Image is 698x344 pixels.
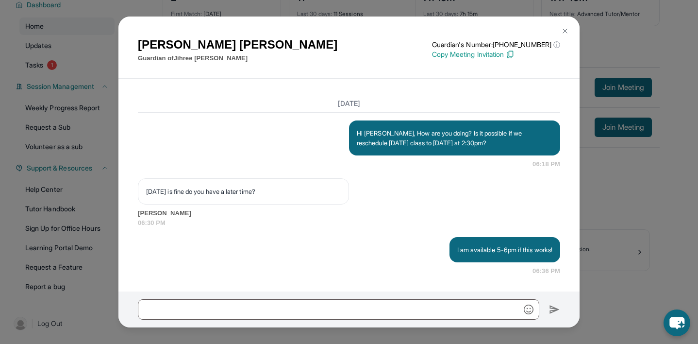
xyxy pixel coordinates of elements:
[457,245,552,255] p: I am available 5-6pm if this works!
[549,304,560,315] img: Send icon
[432,50,560,59] p: Copy Meeting Invitation
[138,208,560,218] span: [PERSON_NAME]
[138,53,337,63] p: Guardian of Jihree [PERSON_NAME]
[664,310,690,336] button: chat-button
[138,218,560,228] span: 06:30 PM
[532,159,560,169] span: 06:18 PM
[357,128,552,148] p: Hi [PERSON_NAME], How are you doing? Is it possible if we reschedule [DATE] class to [DATE] at 2:...
[138,99,560,108] h3: [DATE]
[138,36,337,53] h1: [PERSON_NAME] [PERSON_NAME]
[506,50,515,59] img: Copy Icon
[553,40,560,50] span: ⓘ
[146,187,341,196] p: [DATE] is fine do you have a later time?
[532,266,560,276] span: 06:36 PM
[432,40,560,50] p: Guardian's Number: [PHONE_NUMBER]
[561,27,569,35] img: Close Icon
[524,305,533,314] img: Emoji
